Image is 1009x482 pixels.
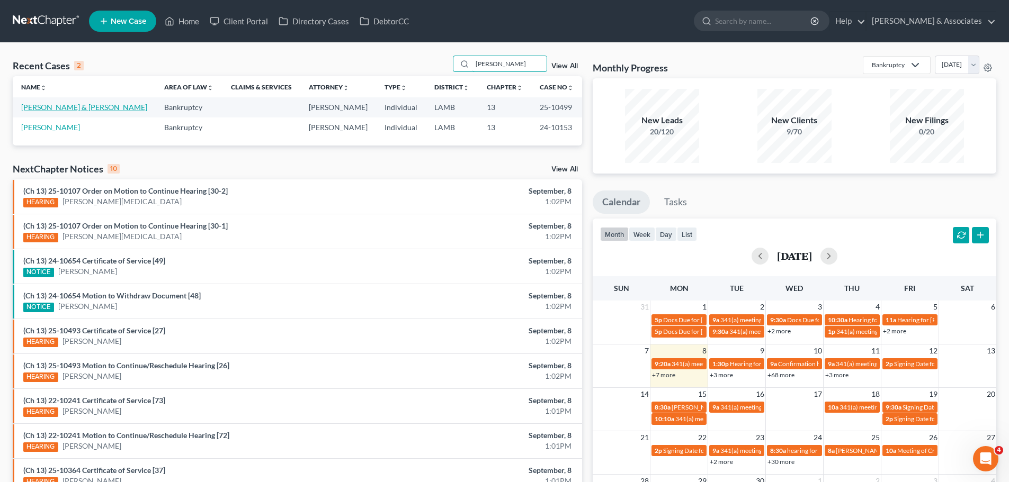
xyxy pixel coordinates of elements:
span: 2p [886,415,893,423]
span: Thu [844,284,860,293]
a: (Ch 13) 24-10654 Certificate of Service [49] [23,256,165,265]
span: Hearing for [PERSON_NAME] [897,316,980,324]
div: September, 8 [396,465,572,476]
div: NOTICE [23,303,54,312]
i: unfold_more [400,85,407,91]
i: unfold_more [567,85,574,91]
td: [PERSON_NAME] [300,117,376,137]
iframe: Intercom live chat [973,446,998,471]
a: Client Portal [204,12,273,31]
span: 17 [812,388,823,401]
div: September, 8 [396,360,572,371]
span: 341(a) meeting for [PERSON_NAME] [720,403,823,411]
span: 10a [828,403,838,411]
div: 0/20 [890,126,964,137]
div: HEARING [23,338,58,347]
h2: [DATE] [777,250,812,261]
div: 1:02PM [396,266,572,277]
span: 26 [928,431,939,444]
div: NextChapter Notices [13,162,120,175]
span: 7 [644,344,650,357]
div: 1:02PM [396,301,572,312]
a: +3 more [825,371,849,379]
i: unfold_more [40,85,47,91]
span: 19 [928,388,939,401]
span: 341(a) meeting for [PERSON_NAME] [720,316,823,324]
span: 6 [990,301,996,313]
span: 3 [817,301,823,313]
div: New Filings [890,114,964,126]
span: 1p [828,328,835,335]
span: 13 [986,344,996,357]
span: 9a [712,447,719,454]
a: Typeunfold_more [385,83,407,91]
td: Bankruptcy [156,117,222,137]
a: (Ch 13) 25-10107 Order on Motion to Continue Hearing [30-2] [23,186,228,195]
span: Docs Due for [PERSON_NAME] [663,328,751,335]
span: 10a [886,447,896,454]
a: [PERSON_NAME] & [PERSON_NAME] [21,103,147,112]
td: 13 [478,117,531,137]
a: Help [830,12,865,31]
a: (Ch 13) 25-10493 Certificate of Service [27] [23,326,165,335]
div: HEARING [23,442,58,452]
div: 9/70 [757,126,832,137]
div: September, 8 [396,395,572,406]
td: [PERSON_NAME] [300,97,376,117]
a: View All [551,166,578,173]
td: 13 [478,97,531,117]
span: 8 [701,344,708,357]
span: Tue [730,284,744,293]
td: 24-10153 [531,117,582,137]
i: unfold_more [516,85,523,91]
i: unfold_more [343,85,349,91]
span: 10 [812,344,823,357]
span: 341(a) meeting for [PERSON_NAME] [720,447,823,454]
a: Case Nounfold_more [540,83,574,91]
a: (Ch 13) 25-10107 Order on Motion to Continue Hearing [30-1] [23,221,228,230]
div: HEARING [23,198,58,207]
a: View All [551,62,578,70]
span: 341(a) meeting for [PERSON_NAME] [PERSON_NAME] [836,328,989,335]
span: 9a [770,360,777,368]
span: 1 [701,301,708,313]
div: September, 8 [396,256,572,266]
th: Claims & Services [222,76,300,97]
span: 341(a) meeting for [PERSON_NAME] [729,328,832,335]
button: month [600,227,629,241]
span: 9:30a [770,316,786,324]
span: Sat [961,284,974,293]
div: 1:01PM [396,441,572,451]
a: DebtorCC [354,12,414,31]
span: 5 [932,301,939,313]
span: 22 [697,431,708,444]
div: HEARING [23,233,58,242]
div: September, 8 [396,430,572,441]
span: 2 [759,301,765,313]
span: 341(a) meeting for [PERSON_NAME] [672,360,774,368]
a: Chapterunfold_more [487,83,523,91]
a: +2 more [710,458,733,466]
a: Attorneyunfold_more [309,83,349,91]
input: Search by name... [715,11,812,31]
span: 5p [655,328,662,335]
span: 9a [828,360,835,368]
span: 14 [639,388,650,401]
a: Districtunfold_more [434,83,469,91]
span: [PERSON_NAME] [672,403,721,411]
span: New Case [111,17,146,25]
div: September, 8 [396,290,572,301]
a: [PERSON_NAME] [58,266,117,277]
a: [PERSON_NAME][MEDICAL_DATA] [62,196,182,207]
span: [PERSON_NAME] - Criminal [836,447,914,454]
td: Bankruptcy [156,97,222,117]
a: +3 more [710,371,733,379]
div: September, 8 [396,325,572,336]
i: unfold_more [463,85,469,91]
input: Search by name... [472,56,547,71]
span: Wed [785,284,803,293]
span: 24 [812,431,823,444]
span: 12 [928,344,939,357]
span: 2p [886,360,893,368]
span: 9:30a [712,328,728,335]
